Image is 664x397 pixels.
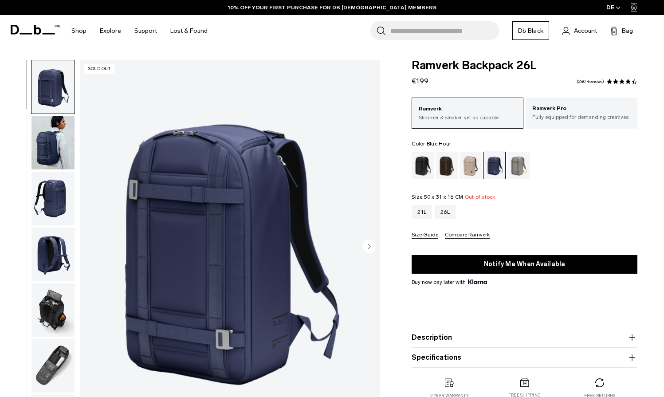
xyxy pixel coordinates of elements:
[362,240,376,255] button: Next slide
[412,194,495,200] legend: Size:
[427,141,451,147] span: Blue Hour
[228,4,436,12] a: 10% OFF YOUR FIRST PURCHASE FOR DB [DEMOGRAPHIC_DATA] MEMBERS
[412,352,637,363] button: Specifications
[412,152,434,179] a: Black Out
[610,25,633,36] button: Bag
[419,114,516,122] p: Slimmer & sleaker, yet as capable.
[84,64,114,74] p: Sold Out
[412,332,637,343] button: Description
[424,194,464,200] span: 50 x 31 x 16 CM
[31,283,75,337] img: Ramverk Backpack 26L Blue Hour
[526,98,637,128] a: Ramverk Pro Fully equipped for demanding creatives.
[65,15,214,47] nav: Main Navigation
[512,21,549,40] a: Db Black
[483,152,506,179] a: Blue Hour
[532,104,631,113] p: Ramverk Pro
[460,152,482,179] a: Fogbow Beige
[507,152,530,179] a: Sand Grey
[622,26,633,35] span: Bag
[412,205,432,219] a: 21L
[170,15,208,47] a: Lost & Found
[412,255,637,274] button: Notify Me When Available
[574,26,597,35] span: Account
[31,339,75,393] img: Ramverk Backpack 26L Blue Hour
[100,15,121,47] a: Explore
[412,232,438,239] button: Size Guide
[468,279,487,284] img: {"height" => 20, "alt" => "Klarna"}
[31,172,75,226] button: Ramverk Backpack 26L Blue Hour
[412,60,637,71] span: Ramverk Backpack 26L
[436,152,458,179] a: Espresso
[435,205,456,219] a: 26L
[31,116,75,170] button: Ramverk Backpack 26L Blue Hour
[419,105,516,114] p: Ramverk
[31,227,75,281] button: Ramverk Backpack 26L Blue Hour
[412,77,428,85] span: €199
[31,228,75,281] img: Ramverk Backpack 26L Blue Hour
[465,194,495,200] span: Out of stock
[31,60,75,114] img: Ramverk Backpack 26L Blue Hour
[412,278,487,286] span: Buy now pay later with
[134,15,157,47] a: Support
[532,113,631,121] p: Fully equipped for demanding creatives.
[412,141,451,146] legend: Color:
[577,79,604,84] a: 240 reviews
[71,15,86,47] a: Shop
[562,25,597,36] a: Account
[31,172,75,225] img: Ramverk Backpack 26L Blue Hour
[31,116,75,169] img: Ramverk Backpack 26L Blue Hour
[445,232,490,239] button: Compare Ramverk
